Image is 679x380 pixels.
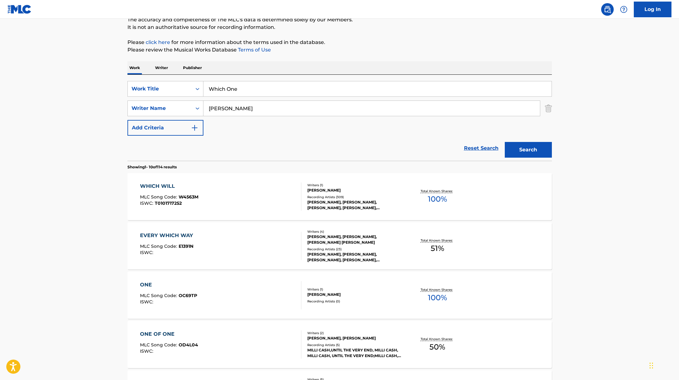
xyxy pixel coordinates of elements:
button: Search [505,142,552,158]
div: MILLI CASH,UNTIL THE VERY END, MILLI CASH, MILLI CASH, UNTIL THE VERY END;MILLI CASH, MILLI CASH [307,347,402,359]
span: ISWC : [140,250,155,255]
a: Log In [634,2,671,17]
a: click here [146,39,170,45]
div: ONE [140,281,197,289]
p: It is not an authoritative source for recording information. [127,24,552,31]
span: OD4L04 [179,342,198,348]
img: MLC Logo [8,5,32,14]
div: Recording Artists ( 0 ) [307,299,402,304]
span: MLC Song Code : [140,342,179,348]
div: [PERSON_NAME], [PERSON_NAME], [PERSON_NAME] [PERSON_NAME] [307,234,402,245]
div: Work Title [132,85,188,93]
p: Publisher [181,61,204,74]
span: 100 % [428,292,447,303]
span: 100 % [428,193,447,205]
span: W4563M [179,194,198,200]
a: Public Search [601,3,614,16]
div: Writers ( 2 ) [307,331,402,335]
span: ISWC : [140,299,155,305]
img: Delete Criterion [545,100,552,116]
button: Add Criteria [127,120,203,136]
div: [PERSON_NAME] [307,292,402,297]
div: Recording Artists ( 5 ) [307,343,402,347]
div: ONE OF ONE [140,330,198,338]
div: Writer Name [132,105,188,112]
span: MLC Song Code : [140,293,179,298]
div: [PERSON_NAME], [PERSON_NAME], [PERSON_NAME], [PERSON_NAME], [PERSON_NAME] [307,252,402,263]
p: Work [127,61,142,74]
div: Help [617,3,630,16]
div: Recording Artists ( 309 ) [307,195,402,199]
span: E1391N [179,243,193,249]
span: ISWC : [140,200,155,206]
a: ONE OF ONEMLC Song Code:OD4L04ISWC:Writers (2)[PERSON_NAME], [PERSON_NAME]Recording Artists (5)MI... [127,321,552,368]
div: Writers ( 1 ) [307,183,402,187]
img: search [604,6,611,13]
div: WHICH WILL [140,182,198,190]
img: 9d2ae6d4665cec9f34b9.svg [191,124,198,132]
a: ONEMLC Song Code:OC69TPISWC:Writers (1)[PERSON_NAME]Recording Artists (0)Total Known Shares:100% [127,272,552,319]
p: Showing 1 - 10 of 114 results [127,164,177,170]
p: Total Known Shares: [421,238,454,243]
span: 50 % [429,341,445,353]
div: Writers ( 4 ) [307,229,402,234]
span: OC69TP [179,293,197,298]
div: [PERSON_NAME], [PERSON_NAME] [307,335,402,341]
p: Please review the Musical Works Database [127,46,552,54]
img: help [620,6,628,13]
a: Terms of Use [237,47,271,53]
span: T0101717252 [155,200,182,206]
p: Please for more information about the terms used in the database. [127,39,552,46]
iframe: Chat Widget [648,350,679,380]
p: Writer [153,61,170,74]
a: WHICH WILLMLC Song Code:W4563MISWC:T0101717252Writers (1)[PERSON_NAME]Recording Artists (309)[PER... [127,173,552,220]
p: Total Known Shares: [421,287,454,292]
div: Recording Artists ( 23 ) [307,247,402,252]
div: Drag [649,356,653,375]
form: Search Form [127,81,552,161]
p: The accuracy and completeness of The MLC's data is determined solely by our Members. [127,16,552,24]
p: Total Known Shares: [421,189,454,193]
div: [PERSON_NAME], [PERSON_NAME], [PERSON_NAME], [PERSON_NAME], [PERSON_NAME] [307,199,402,211]
a: EVERY WHICH WAYMLC Song Code:E1391NISWC:Writers (4)[PERSON_NAME], [PERSON_NAME], [PERSON_NAME] [P... [127,222,552,269]
div: [PERSON_NAME] [307,187,402,193]
span: MLC Song Code : [140,243,179,249]
a: Reset Search [461,141,502,155]
div: EVERY WHICH WAY [140,232,196,239]
span: 51 % [431,243,444,254]
span: ISWC : [140,348,155,354]
div: Writers ( 1 ) [307,287,402,292]
span: MLC Song Code : [140,194,179,200]
p: Total Known Shares: [421,337,454,341]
